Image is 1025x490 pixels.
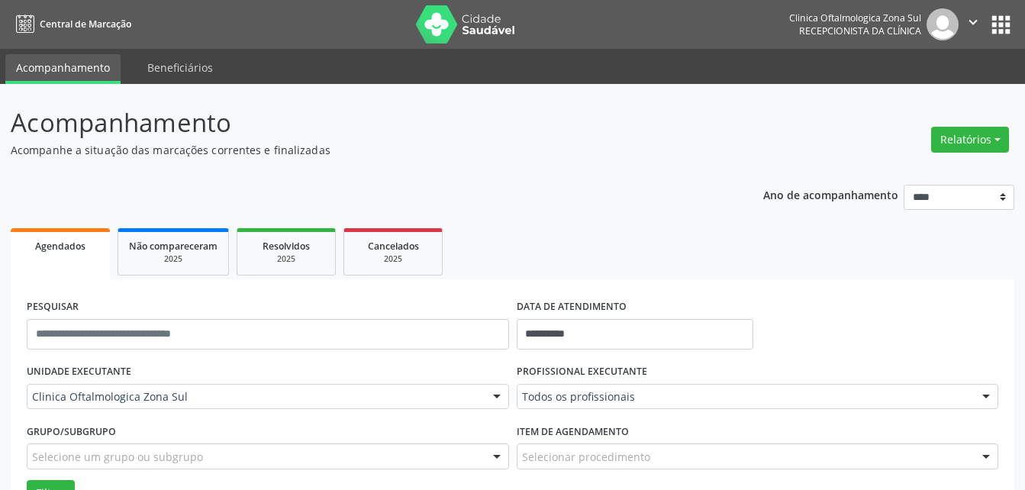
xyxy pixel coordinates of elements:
[137,54,224,81] a: Beneficiários
[32,389,478,405] span: Clinica Oftalmologica Zona Sul
[27,360,131,384] label: UNIDADE EXECUTANTE
[11,11,131,37] a: Central de Marcação
[27,420,116,443] label: Grupo/Subgrupo
[517,360,647,384] label: PROFISSIONAL EXECUTANTE
[27,295,79,319] label: PESQUISAR
[129,240,218,253] span: Não compareceram
[799,24,921,37] span: Recepcionista da clínica
[959,8,988,40] button: 
[35,240,85,253] span: Agendados
[517,420,629,443] label: Item de agendamento
[988,11,1014,38] button: apps
[11,142,714,158] p: Acompanhe a situação das marcações correntes e finalizadas
[368,240,419,253] span: Cancelados
[32,449,203,465] span: Selecione um grupo ou subgrupo
[248,253,324,265] div: 2025
[11,104,714,142] p: Acompanhamento
[40,18,131,31] span: Central de Marcação
[355,253,431,265] div: 2025
[522,449,650,465] span: Selecionar procedimento
[5,54,121,84] a: Acompanhamento
[763,185,898,204] p: Ano de acompanhamento
[927,8,959,40] img: img
[789,11,921,24] div: Clinica Oftalmologica Zona Sul
[129,253,218,265] div: 2025
[263,240,310,253] span: Resolvidos
[965,14,981,31] i: 
[931,127,1009,153] button: Relatórios
[517,295,627,319] label: DATA DE ATENDIMENTO
[522,389,968,405] span: Todos os profissionais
